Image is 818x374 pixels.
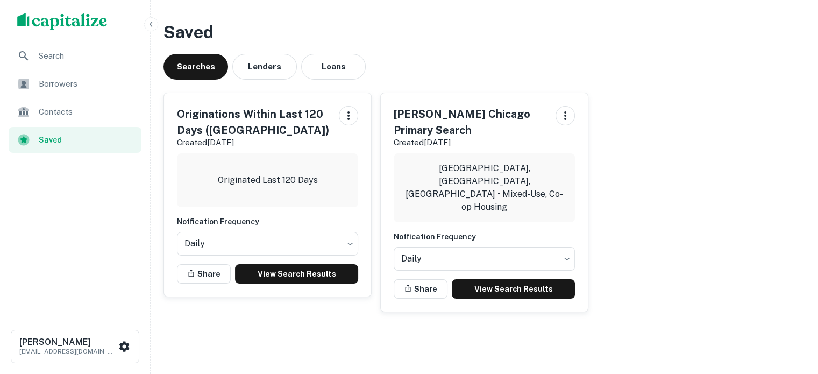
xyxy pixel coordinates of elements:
[39,105,135,118] span: Contacts
[19,347,116,356] p: [EMAIL_ADDRESS][DOMAIN_NAME]
[177,229,358,259] div: Without label
[402,162,566,214] p: [GEOGRAPHIC_DATA], [GEOGRAPHIC_DATA], [GEOGRAPHIC_DATA] • Mixed-Use, Co-op Housing
[9,43,141,69] a: Search
[394,279,447,299] button: Share
[9,99,141,125] a: Contacts
[764,288,818,340] iframe: Chat Widget
[39,50,135,62] span: Search
[163,54,228,80] button: Searches
[177,264,231,284] button: Share
[9,127,141,153] a: Saved
[177,106,330,138] h5: Originations Within Last 120 Days ([GEOGRAPHIC_DATA])
[39,134,135,146] span: Saved
[19,338,116,347] h6: [PERSON_NAME]
[17,13,108,30] img: capitalize-logo.png
[232,54,297,80] button: Lenders
[235,264,358,284] a: View Search Results
[11,330,139,363] button: [PERSON_NAME][EMAIL_ADDRESS][DOMAIN_NAME]
[394,231,575,243] h6: Notfication Frequency
[394,244,575,274] div: Without label
[394,106,547,138] h5: [PERSON_NAME] Chicago Primary Search
[177,216,358,228] h6: Notfication Frequency
[163,19,805,45] h3: Saved
[177,136,330,149] p: Created [DATE]
[301,54,366,80] button: Loans
[217,174,317,187] p: Originated Last 120 Days
[452,279,575,299] a: View Search Results
[9,71,141,97] a: Borrowers
[39,77,135,90] span: Borrowers
[394,136,547,149] p: Created [DATE]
